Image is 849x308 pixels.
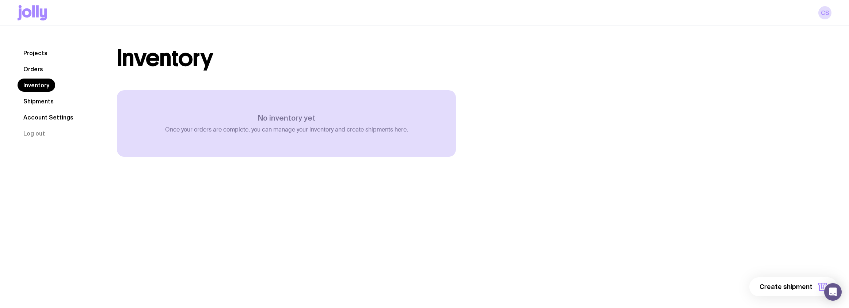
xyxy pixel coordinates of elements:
[759,282,812,291] span: Create shipment
[117,46,213,70] h1: Inventory
[18,111,79,124] a: Account Settings
[165,126,408,133] p: Once your orders are complete, you can manage your inventory and create shipments here.
[18,46,53,60] a: Projects
[749,277,837,296] button: Create shipment
[18,79,55,92] a: Inventory
[824,283,842,301] div: Open Intercom Messenger
[18,95,60,108] a: Shipments
[165,114,408,122] h3: No inventory yet
[818,6,831,19] a: CS
[18,62,49,76] a: Orders
[18,127,51,140] button: Log out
